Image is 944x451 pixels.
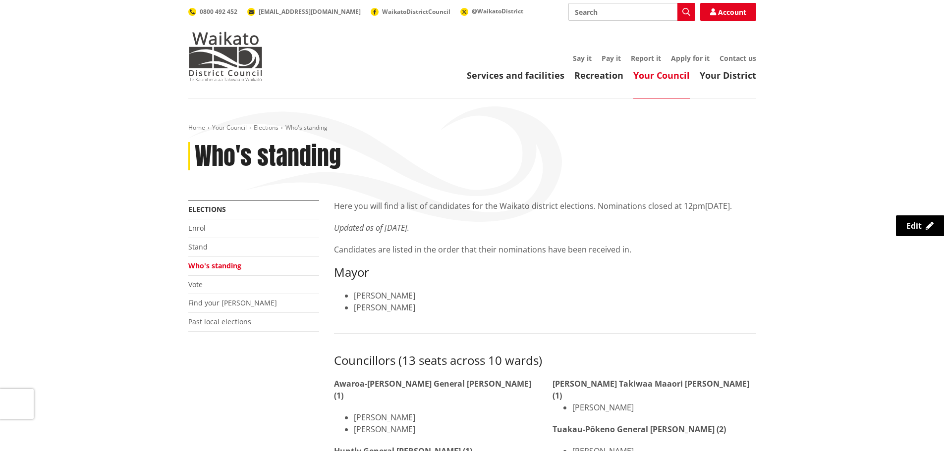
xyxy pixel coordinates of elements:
[700,3,756,21] a: Account
[574,69,623,81] a: Recreation
[700,69,756,81] a: Your District
[371,7,450,16] a: WaikatoDistrictCouncil
[553,378,749,401] strong: [PERSON_NAME] Takiwaa Maaori [PERSON_NAME] (1)
[188,317,251,326] a: Past local elections
[195,142,341,171] h1: Who's standing
[247,7,361,16] a: [EMAIL_ADDRESS][DOMAIN_NAME]
[568,3,695,21] input: Search input
[188,298,277,307] a: Find your [PERSON_NAME]
[354,301,756,313] li: [PERSON_NAME]
[896,215,944,236] a: Edit
[200,7,237,16] span: 0800 492 452
[572,401,756,413] li: [PERSON_NAME]
[212,123,247,132] a: Your Council
[334,378,531,401] strong: Awaroa-[PERSON_NAME] General [PERSON_NAME] (1)
[354,290,756,301] li: [PERSON_NAME]
[285,123,328,132] span: Who's standing
[188,7,237,16] a: 0800 492 452
[334,353,756,368] h3: Councillors (13 seats across 10 wards)
[633,69,690,81] a: Your Council
[720,53,756,63] a: Contact us
[259,7,361,16] span: [EMAIL_ADDRESS][DOMAIN_NAME]
[334,222,409,233] em: Updated as of [DATE].
[671,53,710,63] a: Apply for it
[472,7,523,15] span: @WaikatoDistrict
[254,123,278,132] a: Elections
[188,124,756,132] nav: breadcrumb
[631,53,661,63] a: Report it
[334,265,756,280] h3: Mayor
[602,53,621,63] a: Pay it
[188,280,203,289] a: Vote
[188,204,226,214] a: Elections
[354,411,538,423] li: [PERSON_NAME]
[334,244,756,255] p: Candidates are listed in the order that their nominations have been received in.
[573,53,592,63] a: Say it
[467,69,564,81] a: Services and facilities
[553,424,726,435] strong: Tuakau-Pōkeno General [PERSON_NAME] (2)
[188,223,206,233] a: Enrol
[188,261,241,270] a: Who's standing
[382,7,450,16] span: WaikatoDistrictCouncil
[188,123,205,132] a: Home
[354,423,538,435] li: [PERSON_NAME]
[334,200,756,212] p: Here you will find a list of candidates for the Waikato district elections. Nominations closed at...
[906,220,922,231] span: Edit
[188,242,208,251] a: Stand
[460,7,523,15] a: @WaikatoDistrict
[188,32,263,81] img: Waikato District Council - Te Kaunihera aa Takiwaa o Waikato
